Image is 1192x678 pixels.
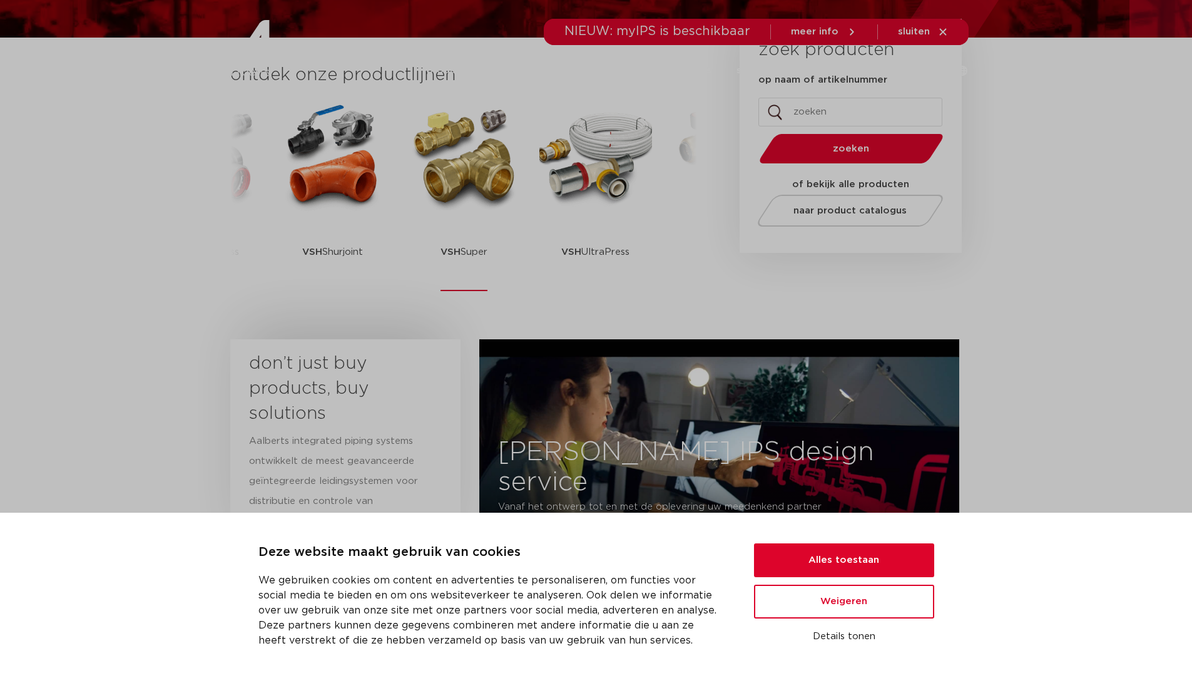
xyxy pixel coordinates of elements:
a: naar product catalogus [754,195,946,227]
button: Weigeren [754,585,934,619]
strong: VSH [561,247,581,257]
a: meer info [791,26,857,38]
p: Super [441,213,487,291]
a: producten [427,46,477,95]
span: naar product catalogus [793,206,907,215]
a: sluiten [898,26,949,38]
strong: of bekijk alle producten [792,180,909,189]
p: Shurjoint [302,213,363,291]
input: zoeken [758,98,942,126]
strong: VSH [302,247,322,257]
strong: VSH [441,247,461,257]
a: services [736,46,777,95]
h3: don’t just buy products, buy solutions [249,351,419,426]
span: meer info [791,27,838,36]
p: Aalberts integrated piping systems ontwikkelt de meest geavanceerde geïntegreerde leidingsystemen... [249,431,419,532]
span: zoeken [792,144,911,153]
button: Details tonen [754,626,934,647]
a: VSHUltraPress [539,100,652,291]
p: UltraPress [561,213,629,291]
div: my IPS [907,45,920,95]
p: Vanaf het ontwerp tot en met de oplevering uw meedenkend partner [498,497,865,517]
span: NIEUW: myIPS is beschikbaar [564,25,750,38]
nav: Menu [427,46,845,95]
a: toepassingen [568,46,633,95]
span: sluiten [898,27,930,36]
a: downloads [658,46,711,95]
p: Deze website maakt gebruik van cookies [258,543,724,563]
p: We gebruiken cookies om content en advertenties te personaliseren, om functies voor social media ... [258,573,724,648]
a: over ons [802,46,845,95]
h3: [PERSON_NAME] IPS design service [479,437,959,497]
a: VSHSuper [408,100,521,291]
button: Alles toestaan [754,543,934,577]
a: markten [502,46,543,95]
button: zoeken [754,133,948,165]
a: VSHShurjoint [277,100,389,291]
